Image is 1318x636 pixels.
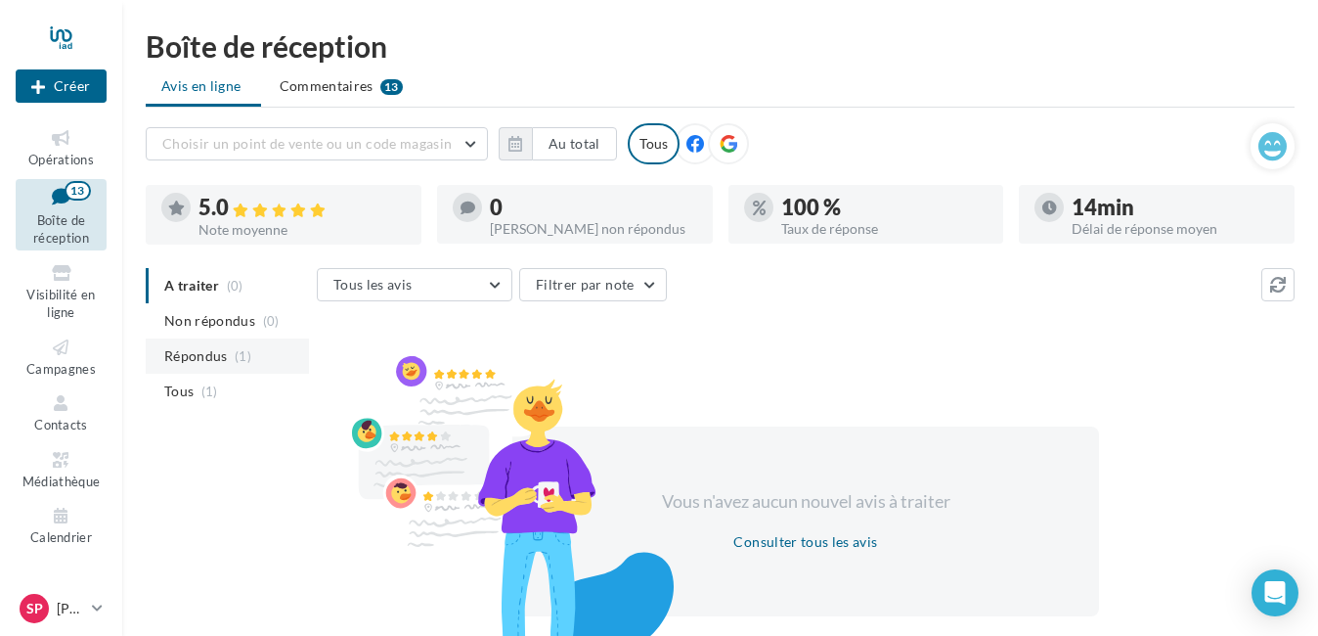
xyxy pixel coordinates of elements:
a: Contacts [16,388,107,436]
span: (0) [263,313,280,329]
button: Choisir un point de vente ou un code magasin [146,127,488,160]
div: Boîte de réception [146,31,1295,61]
div: 13 [380,79,403,95]
span: Sp [26,599,43,618]
div: 0 [490,197,697,218]
div: 100 % [781,197,988,218]
div: 13 [65,181,91,201]
span: Non répondus [164,311,255,331]
a: Calendrier [16,501,107,549]
a: Visibilité en ligne [16,258,107,325]
a: Boîte de réception13 [16,179,107,250]
button: Au total [532,127,617,160]
span: Visibilité en ligne [26,287,95,321]
span: Choisir un point de vente ou un code magasin [162,135,452,152]
span: Tous [164,382,194,401]
div: Délai de réponse moyen [1072,222,1279,236]
span: Tous les avis [333,276,413,293]
div: Vous n'avez aucun nouvel avis à traiter [637,489,974,515]
div: Nouvelle campagne [16,69,107,103]
span: (1) [235,348,251,364]
button: Tous les avis [317,268,512,301]
div: 5.0 [198,197,406,219]
div: Taux de réponse [781,222,988,236]
div: Open Intercom Messenger [1252,569,1298,616]
a: Médiathèque [16,445,107,493]
button: Au total [499,127,617,160]
span: Contacts [34,417,88,432]
div: [PERSON_NAME] non répondus [490,222,697,236]
span: Calendrier [30,529,92,545]
span: Boîte de réception [33,212,89,247]
div: Tous [628,123,680,164]
div: Note moyenne [198,223,406,237]
span: Campagnes [26,361,96,377]
div: 14min [1072,197,1279,218]
p: [PERSON_NAME] [57,599,84,618]
a: Opérations [16,123,107,171]
button: Consulter tous les avis [725,530,885,554]
span: Commentaires [280,76,373,96]
span: Opérations [28,152,94,167]
span: (1) [201,384,218,399]
a: Campagnes [16,333,107,381]
span: Répondus [164,346,228,366]
span: Médiathèque [22,474,101,489]
button: Créer [16,69,107,103]
a: Sp [PERSON_NAME] [16,590,107,627]
button: Filtrer par note [519,268,667,301]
